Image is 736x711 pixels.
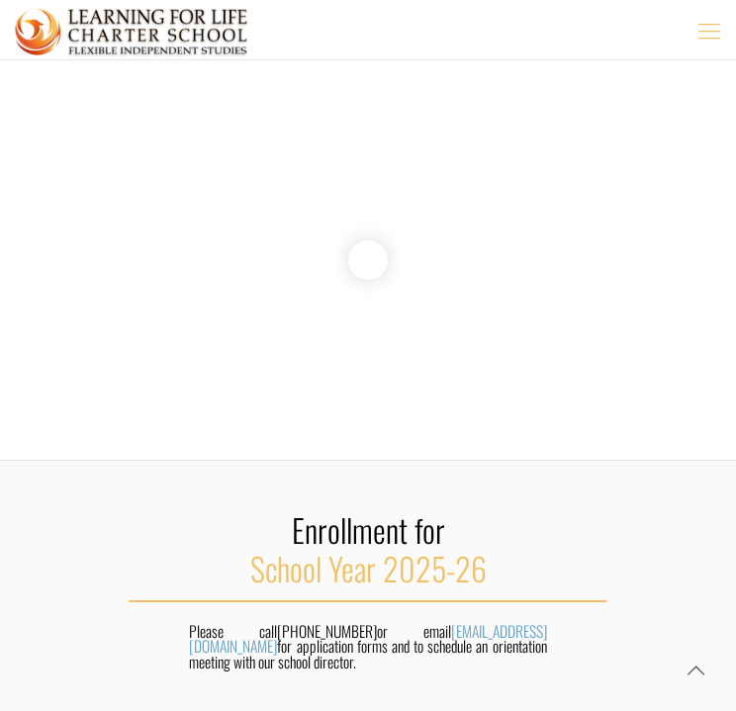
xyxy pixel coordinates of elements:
h2: Enrollment for [129,510,607,587]
a: [EMAIL_ADDRESS][DOMAIN_NAME] [189,619,546,659]
img: Home [15,2,248,61]
span: School Year 2025-26 [250,545,487,591]
a: [PHONE_NUMBER] [277,619,377,643]
div: Please call or email for application forms and to schedule an orientation meeting with our school... [184,624,552,678]
a: Back to top icon [675,650,716,691]
a: mobile menu [692,13,726,46]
